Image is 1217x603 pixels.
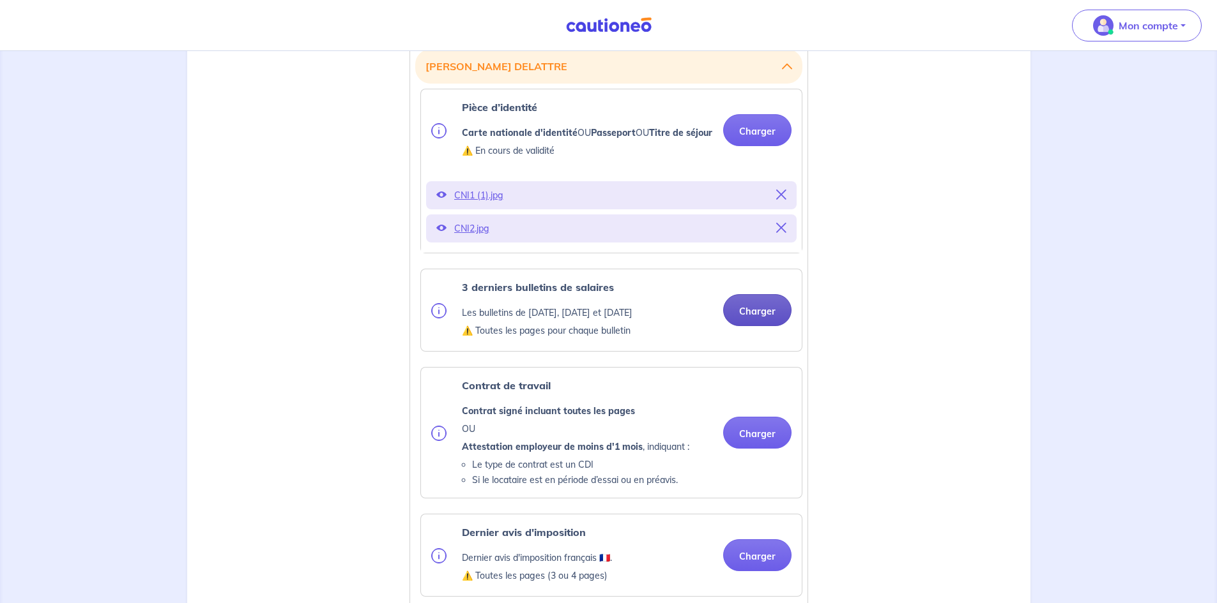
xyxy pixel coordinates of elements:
p: , indiquant : [462,439,689,454]
p: ⚠️ En cours de validité [462,143,712,158]
button: Charger [723,417,792,449]
img: illu_account_valid_menu.svg [1093,15,1114,36]
img: info.svg [431,426,447,441]
p: ⚠️ Toutes les pages pour chaque bulletin [462,323,632,338]
strong: 3 derniers bulletins de salaires [462,281,614,294]
li: Si le locataire est en période d’essai ou en préavis. [472,472,689,488]
p: CNI1 (1).jpg [454,186,769,204]
p: Dernier avis d'imposition français 🇫🇷. [462,550,612,565]
p: OU [462,421,689,436]
strong: Attestation employeur de moins d'1 mois [462,441,643,452]
img: info.svg [431,548,447,563]
strong: Contrat de travail [462,379,551,392]
div: categoryName: pay-slip, userCategory: cdi [420,269,802,352]
button: Voir [436,220,447,237]
strong: Pièce d’identité [462,101,537,114]
strong: Passeport [591,127,636,138]
strong: Carte nationale d'identité [462,127,578,138]
img: info.svg [431,303,447,318]
button: Supprimer [776,186,786,204]
p: Mon compte [1119,18,1178,33]
button: illu_account_valid_menu.svgMon compte [1072,10,1202,41]
button: Voir [436,186,447,204]
div: categoryName: tax-assessment, userCategory: cdi [420,514,802,597]
strong: Titre de séjour [649,127,712,138]
button: [PERSON_NAME] DELATTRE [425,54,792,78]
button: Charger [723,114,792,146]
img: Cautioneo [561,17,657,33]
strong: Dernier avis d'imposition [462,526,586,539]
button: Supprimer [776,220,786,237]
p: CNI2.jpg [454,220,769,237]
li: Le type de contrat est un CDI [472,457,689,472]
p: OU OU [462,125,712,140]
button: Charger [723,294,792,326]
button: Charger [723,539,792,571]
strong: Contrat signé incluant toutes les pages [462,405,635,417]
div: categoryName: national-id, userCategory: cdi [420,89,802,253]
p: ⚠️ Toutes les pages (3 ou 4 pages) [462,568,612,583]
p: Les bulletins de [DATE], [DATE] et [DATE] [462,305,632,320]
div: categoryName: employment-contract, userCategory: cdi [420,367,802,498]
img: info.svg [431,123,447,138]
